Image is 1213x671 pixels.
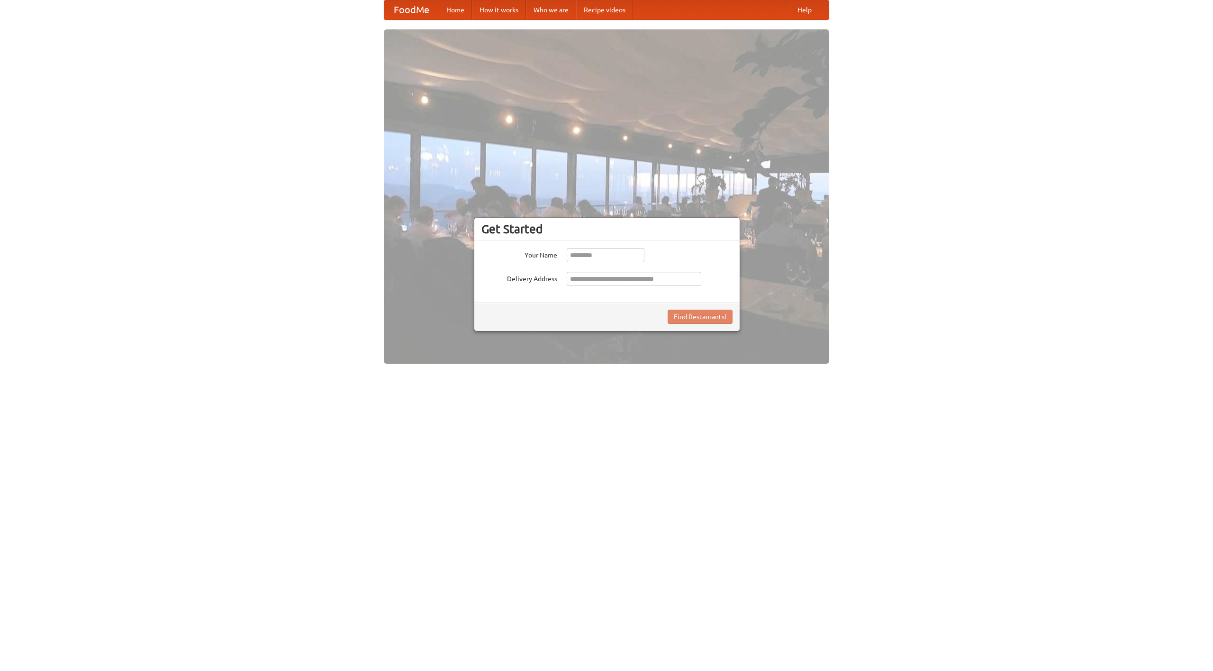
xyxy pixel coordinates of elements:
a: Recipe videos [576,0,633,19]
a: FoodMe [384,0,439,19]
button: Find Restaurants! [668,310,733,324]
a: Help [790,0,819,19]
label: Your Name [481,248,557,260]
label: Delivery Address [481,272,557,284]
a: Home [439,0,472,19]
a: How it works [472,0,526,19]
h3: Get Started [481,222,733,236]
a: Who we are [526,0,576,19]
